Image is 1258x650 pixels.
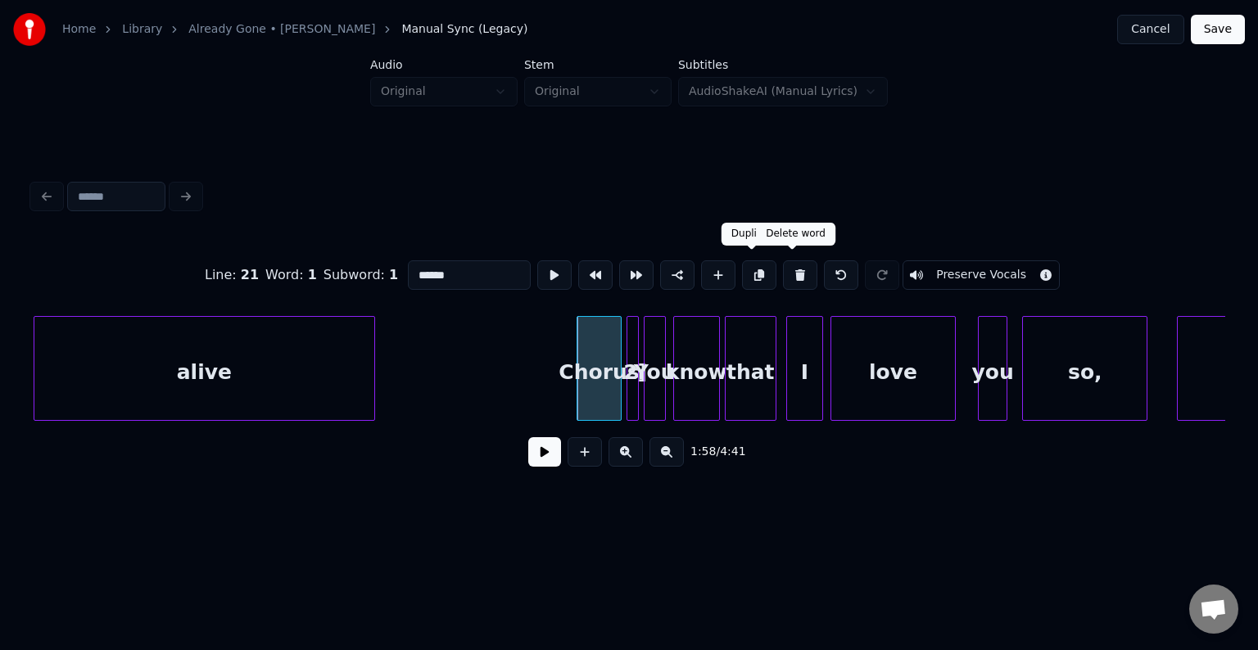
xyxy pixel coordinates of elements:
[1191,15,1245,44] button: Save
[62,21,96,38] a: Home
[720,444,745,460] span: 4:41
[690,444,716,460] span: 1:58
[690,444,730,460] div: /
[766,228,826,241] div: Delete word
[370,59,518,70] label: Audio
[678,59,888,70] label: Subtitles
[1189,585,1238,634] div: Open chat
[903,260,1060,290] button: Toggle
[205,265,259,285] div: Line :
[13,13,46,46] img: youka
[308,267,317,282] span: 1
[401,21,527,38] span: Manual Sync (Legacy)
[389,267,398,282] span: 1
[524,59,672,70] label: Stem
[265,265,317,285] div: Word :
[188,21,375,38] a: Already Gone • [PERSON_NAME]
[731,228,778,241] div: Duplicate
[62,21,527,38] nav: breadcrumb
[1117,15,1183,44] button: Cancel
[241,267,259,282] span: 21
[122,21,162,38] a: Library
[324,265,398,285] div: Subword :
